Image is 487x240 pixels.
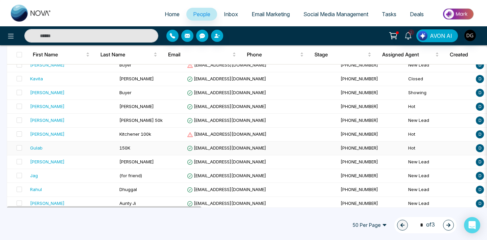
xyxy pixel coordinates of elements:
span: [PHONE_NUMBER] [341,187,378,192]
span: D [476,116,484,125]
span: Buyer [119,90,132,95]
span: [EMAIL_ADDRESS][DOMAIN_NAME] [187,76,266,81]
th: Assigned Agent [377,45,444,64]
a: Deals [403,8,431,21]
span: [EMAIL_ADDRESS][DOMAIN_NAME] [187,62,266,68]
span: D [476,172,484,180]
span: D [476,144,484,152]
th: Phone [241,45,309,64]
span: Email [168,51,231,59]
span: D [476,199,484,208]
td: New Lead [405,169,473,183]
span: 50 Per Page [348,220,392,231]
span: Inbox [224,11,238,18]
a: Email Marketing [245,8,297,21]
td: New Lead [405,155,473,169]
div: [PERSON_NAME] [30,103,65,110]
div: Jag [30,172,38,179]
span: Phone [247,51,299,59]
td: New Lead [405,197,473,211]
th: Last Name [95,45,163,64]
img: Lead Flow [418,31,427,41]
span: [PHONE_NUMBER] [341,159,378,164]
span: [PERSON_NAME] [119,159,154,164]
span: D [476,61,484,69]
span: First Name [33,51,85,59]
td: New Lead [405,183,473,197]
span: D [476,186,484,194]
span: [PHONE_NUMBER] [341,201,378,206]
span: [EMAIL_ADDRESS][DOMAIN_NAME] [187,173,266,178]
div: [PERSON_NAME] [30,89,65,96]
span: Social Media Management [303,11,368,18]
span: [EMAIL_ADDRESS][DOMAIN_NAME] [187,117,266,123]
span: D [476,158,484,166]
span: of 3 [416,220,435,230]
span: [PHONE_NUMBER] [341,173,378,178]
span: [PERSON_NAME] [119,76,154,81]
span: [EMAIL_ADDRESS][DOMAIN_NAME] [187,131,266,137]
span: Stage [315,51,366,59]
div: Gulab [30,144,43,151]
span: Home [165,11,180,18]
img: Market-place.gif [434,6,483,22]
div: [PERSON_NAME] [30,61,65,68]
img: User Avatar [464,30,476,41]
div: Rahul [30,186,42,193]
span: [EMAIL_ADDRESS][DOMAIN_NAME] [187,159,266,164]
span: Tasks [382,11,396,18]
div: Open Intercom Messenger [464,217,480,233]
span: [PHONE_NUMBER] [341,131,378,137]
img: Nova CRM Logo [11,5,51,22]
span: D [476,103,484,111]
span: Deals [410,11,424,18]
th: Stage [309,45,377,64]
span: 150K [119,145,130,151]
span: Dhuggal [119,187,137,192]
span: D [476,89,484,97]
span: Aunty Ji [119,201,136,206]
td: Closed [405,72,473,86]
span: [PHONE_NUMBER] [341,62,378,68]
span: D [476,130,484,138]
div: [PERSON_NAME] [30,158,65,165]
button: AVON AI [416,29,458,42]
td: Showing [405,86,473,100]
span: Email Marketing [252,11,290,18]
a: Social Media Management [297,8,375,21]
td: Hot [405,100,473,114]
span: D [476,75,484,83]
span: [PERSON_NAME] [119,104,154,109]
td: Hot [405,141,473,155]
a: People [186,8,217,21]
span: (for friend) [119,173,142,178]
span: [PHONE_NUMBER] [341,76,378,81]
div: [PERSON_NAME] [30,117,65,124]
span: People [193,11,210,18]
span: 1 [408,29,414,35]
a: 1 [400,29,416,41]
span: [PERSON_NAME] 50k [119,117,163,123]
td: Hot [405,128,473,141]
span: Buyer [119,62,132,68]
span: [PHONE_NUMBER] [341,90,378,95]
span: Assigned Agent [382,51,434,59]
span: [EMAIL_ADDRESS][DOMAIN_NAME] [187,90,266,95]
span: [EMAIL_ADDRESS][DOMAIN_NAME] [187,145,266,151]
span: [PHONE_NUMBER] [341,145,378,151]
div: [PERSON_NAME] [30,200,65,207]
td: New Lead [405,114,473,128]
span: Kitchener 100k [119,131,151,137]
div: [PERSON_NAME] [30,131,65,137]
div: Kavita [30,75,43,82]
span: [EMAIL_ADDRESS][DOMAIN_NAME] [187,104,266,109]
a: Tasks [375,8,403,21]
span: [PHONE_NUMBER] [341,104,378,109]
th: First Name [27,45,95,64]
td: New Lead [405,58,473,72]
span: [PHONE_NUMBER] [341,117,378,123]
a: Home [158,8,186,21]
span: AVON AI [430,32,452,40]
span: [EMAIL_ADDRESS][DOMAIN_NAME] [187,187,266,192]
span: Last Name [100,51,152,59]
